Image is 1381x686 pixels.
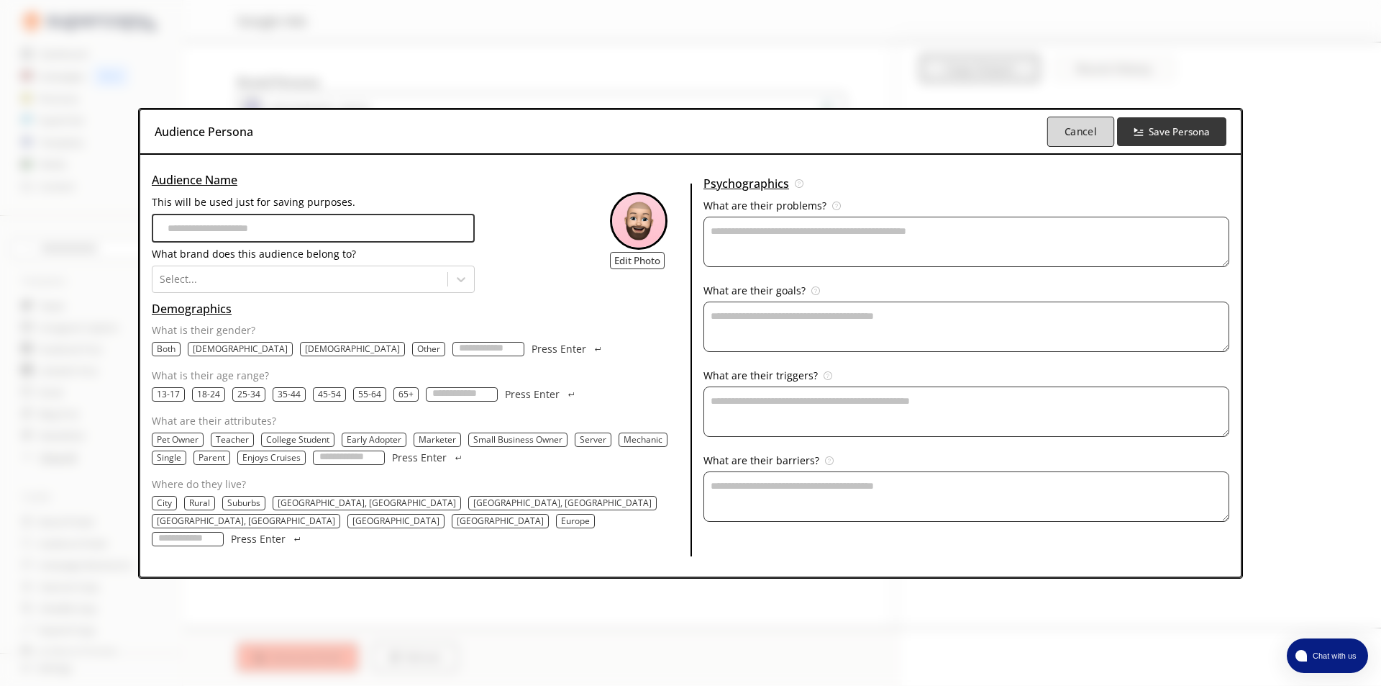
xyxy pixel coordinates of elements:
[152,496,685,546] div: location-text-list
[231,532,303,546] button: Press Enter Press Enter
[157,452,181,464] button: Single
[473,497,652,509] p: [GEOGRAPHIC_DATA], [GEOGRAPHIC_DATA]
[193,343,288,355] button: Female
[824,371,832,380] img: Tooltip Icon
[795,179,803,188] img: Tooltip Icon
[703,471,1229,522] textarea: audience-persona-input-textarea
[352,515,439,527] button: United States
[452,342,524,356] input: gender-input
[227,497,260,509] button: Suburbs
[347,434,401,446] button: Early Adopter
[358,389,381,400] button: 55-64
[278,497,456,509] button: Atlanta, GA
[266,434,329,446] button: College Student
[152,214,475,243] input: audience-persona-input-input
[532,342,603,356] button: Press Enter Press Enter
[199,452,225,464] button: Parent
[278,497,456,509] p: [GEOGRAPHIC_DATA], [GEOGRAPHIC_DATA]
[703,173,789,194] u: Psychographics
[1047,117,1113,147] button: Cancel
[473,434,562,446] button: Small Business Owner
[152,325,685,336] p: What is their gender?
[398,389,414,400] button: 65+
[417,343,440,355] button: Other
[505,389,560,400] p: Press Enter
[305,343,400,355] p: [DEMOGRAPHIC_DATA]
[293,537,301,541] img: Press Enter
[580,434,606,446] button: Server
[313,451,385,465] input: occupation-input
[561,515,590,527] p: Europe
[1117,117,1227,146] button: Save Persona
[155,121,253,143] h3: Audience Persona
[157,515,335,527] p: [GEOGRAPHIC_DATA], [GEOGRAPHIC_DATA]
[157,389,180,400] button: 13-17
[832,202,841,210] img: Tooltip Icon
[237,389,260,400] button: 25-34
[457,515,544,527] p: [GEOGRAPHIC_DATA]
[242,452,301,464] button: Enjoys Cruises
[157,515,335,527] button: Chicago, IL
[189,497,210,509] button: Rural
[152,172,237,188] u: Audience Name
[392,452,447,464] p: Press Enter
[703,200,826,212] p: What are their problems?
[157,434,199,446] button: Pet Owner
[624,434,662,446] button: Mechanic
[703,370,818,382] p: What are their triggers?
[152,415,685,427] p: What are their attributes?
[703,302,1229,352] textarea: audience-persona-input-textarea
[454,456,462,460] img: Press Enter
[703,387,1229,437] textarea: audience-persona-input-textarea
[152,479,685,490] p: Where do they live?
[197,389,220,400] button: 18-24
[811,286,820,295] img: Tooltip Icon
[703,455,819,466] p: What are their barriers?
[318,389,341,400] button: 45-54
[216,434,249,446] button: Teacher
[152,248,475,260] p: What brand does this audience belong to?
[231,533,286,545] p: Press Enter
[157,343,176,355] button: Both
[1064,125,1096,138] b: Cancel
[152,532,224,546] input: location-input
[152,342,685,356] div: gender-text-list
[532,343,586,355] p: Press Enter
[825,456,834,465] img: Tooltip Icon
[703,285,806,297] p: What are their goals?
[392,451,464,465] button: Press Enter Press Enter
[703,217,1229,267] textarea: audience-persona-input-textarea
[614,254,660,267] b: Edit Photo
[278,389,301,400] button: 35-44
[157,497,172,509] button: City
[567,392,575,397] img: Press Enter
[426,387,498,402] input: age-input
[352,515,439,527] p: [GEOGRAPHIC_DATA]
[152,433,685,465] div: occupation-text-list
[1307,650,1359,662] span: Chat with us
[152,370,685,382] p: What is their age range?
[305,343,400,355] button: Male
[473,497,652,509] button: San Francisco, CA
[505,387,577,402] button: Press Enter Press Enter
